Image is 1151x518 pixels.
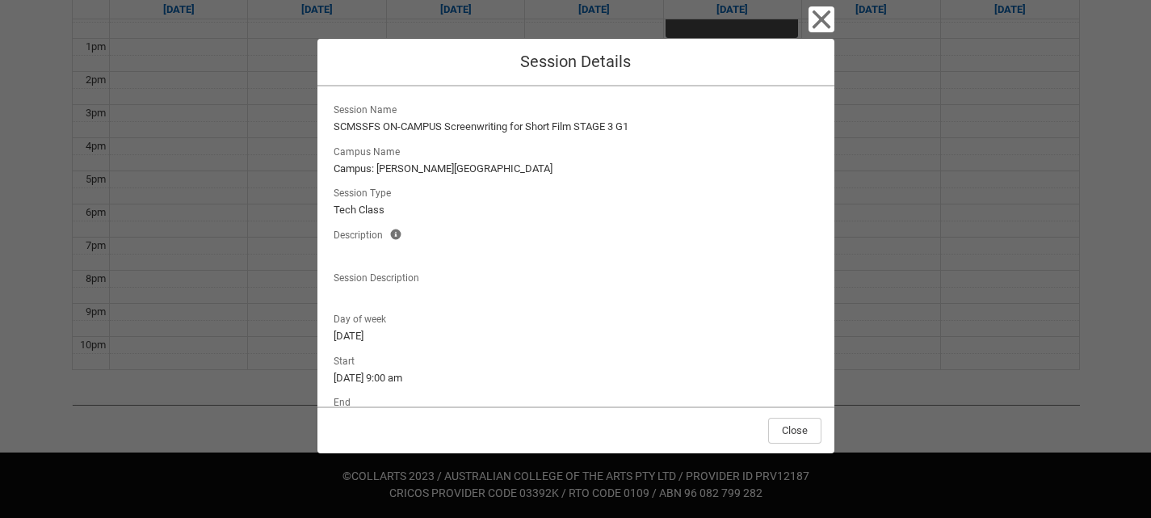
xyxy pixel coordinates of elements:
span: End [334,392,357,410]
span: Day of week [334,309,393,326]
button: Close [768,418,821,444]
lightning-formatted-text: [DATE] 9:00 am [334,370,818,386]
span: Campus Name [334,141,406,159]
lightning-formatted-text: [DATE] [334,328,818,344]
span: Session Description [334,267,426,285]
span: Session Type [334,183,397,200]
lightning-formatted-text: Tech Class [334,202,818,218]
lightning-formatted-text: SCMSSFS ON-CAMPUS Screenwriting for Short Film STAGE 3 G1 [334,119,818,135]
span: Session Name [334,99,403,117]
lightning-formatted-text: Campus: [PERSON_NAME][GEOGRAPHIC_DATA] [334,161,818,177]
button: Close [809,6,834,32]
span: Start [334,351,361,368]
span: Description [334,225,389,242]
span: Session Details [520,52,631,71]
